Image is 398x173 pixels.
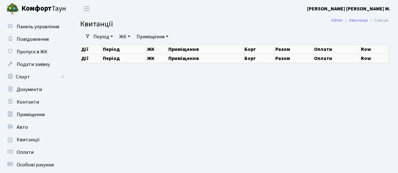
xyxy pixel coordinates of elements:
a: Приміщення [134,31,171,42]
a: Пропуск в ЖК [3,46,66,58]
span: Квитанції [80,19,113,30]
th: Row [360,45,388,54]
span: Таун [21,3,66,14]
span: Особові рахунки [17,161,54,168]
th: Оплати [313,54,360,63]
a: Документи [3,83,66,96]
span: Авто [17,124,28,131]
span: Повідомлення [17,36,49,43]
b: [PERSON_NAME] [PERSON_NAME] М. [307,5,390,12]
a: ЖК [117,31,133,42]
span: Подати заявку [17,61,50,68]
a: Приміщення [3,108,66,121]
a: Квитанції [349,17,368,24]
th: Оплати [313,45,360,54]
a: Авто [3,121,66,133]
a: Оплати [3,146,66,159]
th: Період [102,54,146,63]
span: Панель управління [17,23,59,30]
span: Оплати [17,149,34,156]
th: ЖК [146,45,168,54]
a: Період [91,31,115,42]
a: Подати заявку [3,58,66,71]
th: ЖК [146,54,168,63]
th: Борг [244,54,274,63]
th: Row [360,54,388,63]
nav: breadcrumb [322,14,398,27]
a: Спорт [3,71,66,83]
a: Admin [331,17,343,24]
span: Пропуск в ЖК [17,48,48,55]
th: Приміщення [168,45,244,54]
span: Контакти [17,99,39,105]
th: Приміщення [168,54,244,63]
a: Повідомлення [3,33,66,46]
a: Контакти [3,96,66,108]
span: Квитанції [17,136,40,143]
th: Дії [81,54,102,63]
button: Переключити навігацію [79,3,94,14]
a: [PERSON_NAME] [PERSON_NAME] М. [307,5,390,13]
th: Дії [81,45,102,54]
th: Борг [244,45,274,54]
img: logo.png [6,3,19,15]
th: Період [102,45,146,54]
li: Список [368,17,389,24]
span: Приміщення [17,111,45,118]
th: Разом [274,45,313,54]
th: Разом [274,54,313,63]
a: Панель управління [3,20,66,33]
a: Особові рахунки [3,159,66,171]
a: Квитанції [3,133,66,146]
span: Документи [17,86,42,93]
b: Комфорт [21,3,52,14]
